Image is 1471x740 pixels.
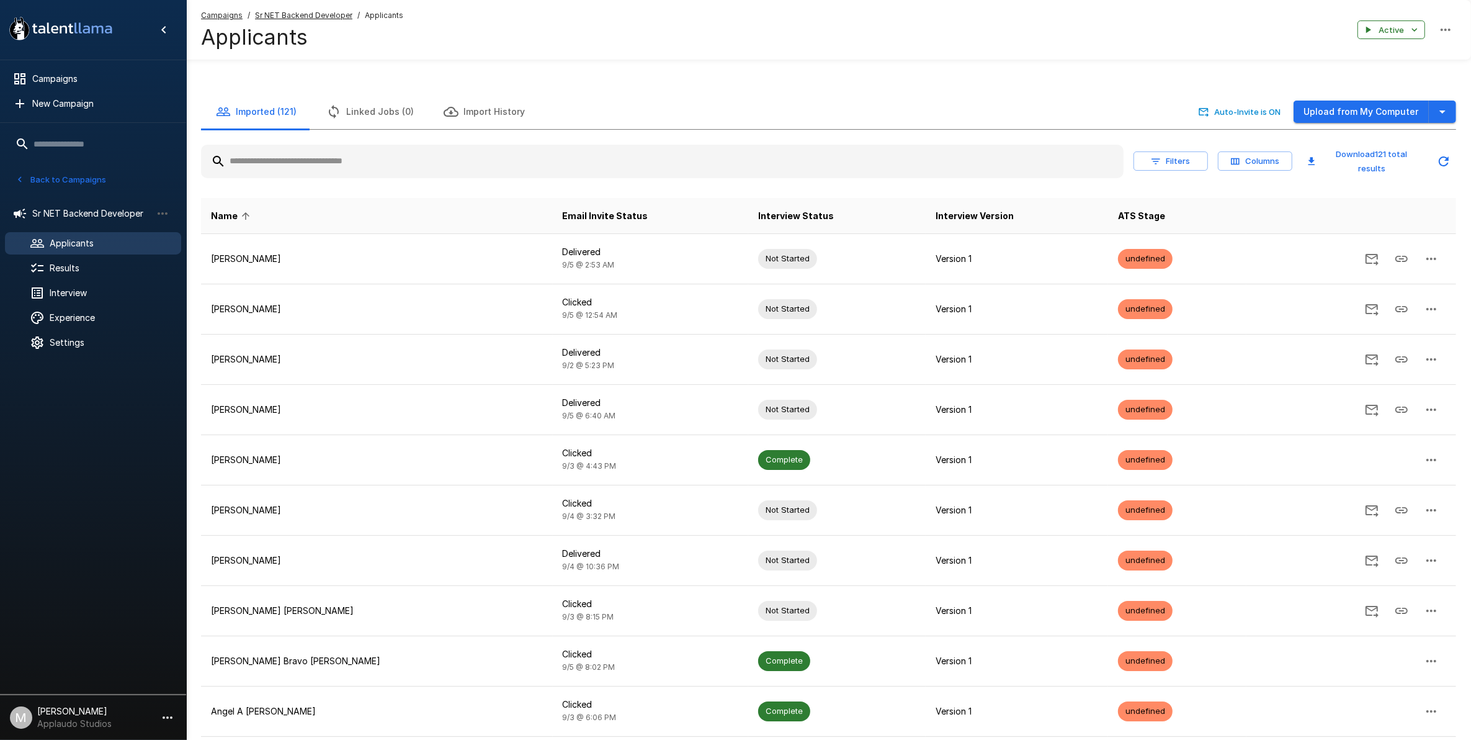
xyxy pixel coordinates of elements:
span: Copy Interview Link [1387,353,1416,364]
span: Not Started [758,605,817,616]
span: Copy Interview Link [1387,253,1416,263]
span: 9/3 @ 6:06 PM [563,713,617,722]
h4: Applicants [201,24,403,50]
button: Import History [429,94,540,129]
span: 9/4 @ 10:36 PM [563,562,620,571]
span: Send Invitation [1357,253,1387,263]
span: undefined [1118,605,1173,616]
p: [PERSON_NAME] [211,253,543,265]
span: ATS Stage [1118,209,1165,223]
p: Version 1 [936,504,1098,517]
span: undefined [1118,303,1173,315]
p: [PERSON_NAME] [211,353,543,366]
p: Version 1 [936,705,1098,718]
p: Delivered [563,548,739,560]
span: 9/3 @ 8:15 PM [563,612,614,621]
span: Not Started [758,353,817,365]
span: Send Invitation [1357,303,1387,314]
span: Send Invitation [1357,504,1387,515]
span: undefined [1118,454,1173,466]
span: undefined [1118,705,1173,717]
button: Upload from My Computer [1294,101,1429,124]
span: undefined [1118,554,1173,566]
span: Copy Interview Link [1387,605,1416,615]
span: Interview Status [758,209,834,223]
p: Clicked [563,598,739,610]
button: Filters [1133,151,1208,171]
span: Not Started [758,504,817,516]
p: Clicked [563,698,739,711]
span: Not Started [758,554,817,566]
span: 9/5 @ 2:53 AM [563,260,615,269]
p: Clicked [563,497,739,510]
span: 9/5 @ 6:40 AM [563,411,616,420]
p: [PERSON_NAME] [211,303,543,315]
p: Version 1 [936,554,1098,567]
p: Version 1 [936,303,1098,315]
p: Delivered [563,397,739,409]
p: [PERSON_NAME] [211,454,543,466]
span: 9/3 @ 4:43 PM [563,461,617,471]
p: Version 1 [936,253,1098,265]
span: Copy Interview Link [1387,504,1416,515]
span: Copy Interview Link [1387,554,1416,565]
span: Not Started [758,404,817,415]
p: Version 1 [936,353,1098,366]
button: Auto-Invite is ON [1196,102,1284,122]
span: Complete [758,655,810,667]
span: 9/2 @ 5:23 PM [563,361,615,370]
span: 9/5 @ 8:02 PM [563,662,615,672]
p: [PERSON_NAME] [PERSON_NAME] [211,605,543,617]
p: Clicked [563,648,739,661]
button: Updated Today - 1:01 PM [1431,149,1456,174]
button: Columns [1218,151,1292,171]
button: Linked Jobs (0) [311,94,429,129]
button: Imported (121) [201,94,311,129]
span: Copy Interview Link [1387,303,1416,314]
span: undefined [1118,353,1173,365]
p: Version 1 [936,454,1098,466]
span: Complete [758,705,810,717]
span: undefined [1118,655,1173,667]
span: Send Invitation [1357,353,1387,364]
p: Delivered [563,246,739,258]
p: [PERSON_NAME] [211,504,543,517]
span: Not Started [758,303,817,315]
span: Name [211,209,254,223]
span: Not Started [758,253,817,264]
span: Send Invitation [1357,554,1387,565]
span: Copy Interview Link [1387,404,1416,414]
p: Clicked [563,296,739,309]
button: Active [1357,20,1425,40]
p: Version 1 [936,605,1098,617]
span: Complete [758,454,810,466]
button: Download121 total results [1302,145,1426,178]
span: 9/4 @ 3:32 PM [563,512,616,521]
p: Version 1 [936,404,1098,416]
span: 9/5 @ 12:54 AM [563,310,618,320]
span: Interview Version [936,209,1014,223]
p: [PERSON_NAME] Bravo [PERSON_NAME] [211,655,543,667]
p: [PERSON_NAME] [211,554,543,567]
span: Email Invite Status [563,209,648,223]
span: undefined [1118,253,1173,264]
span: undefined [1118,504,1173,516]
p: Clicked [563,447,739,459]
p: [PERSON_NAME] [211,404,543,416]
p: Version 1 [936,655,1098,667]
span: Send Invitation [1357,605,1387,615]
span: undefined [1118,404,1173,415]
p: Angel A [PERSON_NAME] [211,705,543,718]
p: Delivered [563,346,739,359]
span: Send Invitation [1357,404,1387,414]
